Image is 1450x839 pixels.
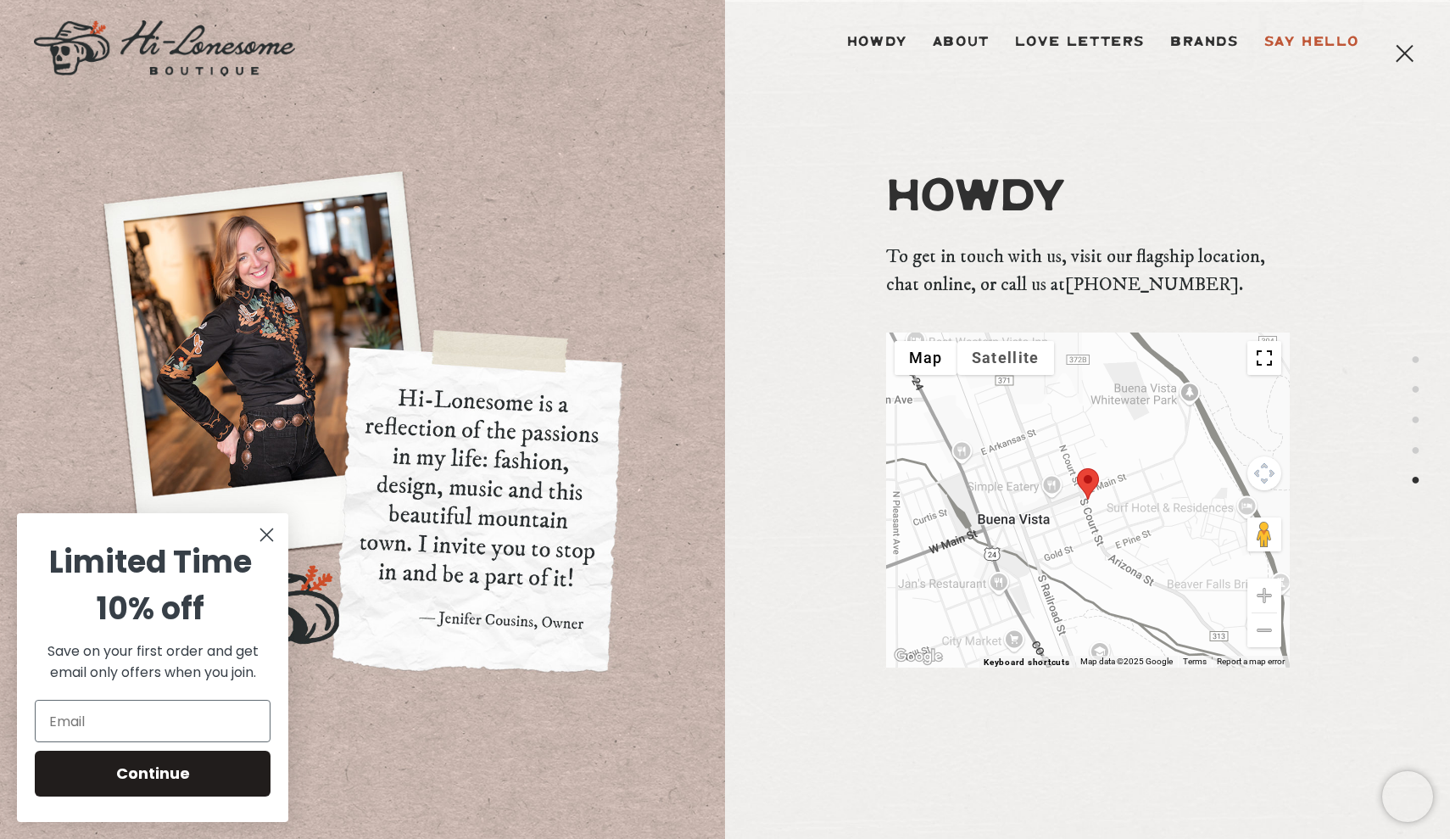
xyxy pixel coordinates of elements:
button: Map camera controls [1247,456,1281,490]
button: 1 [1411,349,1420,370]
span: To get in touch with us, visit our flagship location, chat online, or call us at [886,243,1290,299]
button: Zoom out [1247,613,1281,647]
a: Terms [1183,657,1207,666]
button: 4 [1411,439,1420,461]
span: Limited Time [49,540,252,584]
button: Zoom in [1247,579,1281,612]
button: Show satellite imagery [957,341,1054,375]
button: Close dialog [252,520,282,550]
input: Email [35,700,270,742]
a: Report a map error [1217,657,1285,666]
img: logo [34,20,295,76]
button: Keyboard shortcuts [984,657,1070,668]
button: Show street map [895,341,957,375]
button: Continue [35,751,270,797]
button: Drag Pegman onto the map to open Street View [1247,517,1281,551]
iframe: Chatra live chat [1382,771,1433,822]
button: 3 [1411,410,1420,431]
a: Open this area in Google Maps (opens a new window) [890,646,946,668]
button: 2 [1411,379,1420,400]
span: 10% off [97,587,204,630]
img: Google [890,646,946,668]
button: Toggle fullscreen view [1247,341,1281,375]
span: Howdy [886,171,1290,226]
span: Map data ©2025 Google [1080,657,1173,666]
button: 5 [1411,470,1420,491]
a: [PHONE_NUMBER]. [1065,273,1243,296]
span: Save on your first order and get email only offers when you join. [47,641,259,682]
